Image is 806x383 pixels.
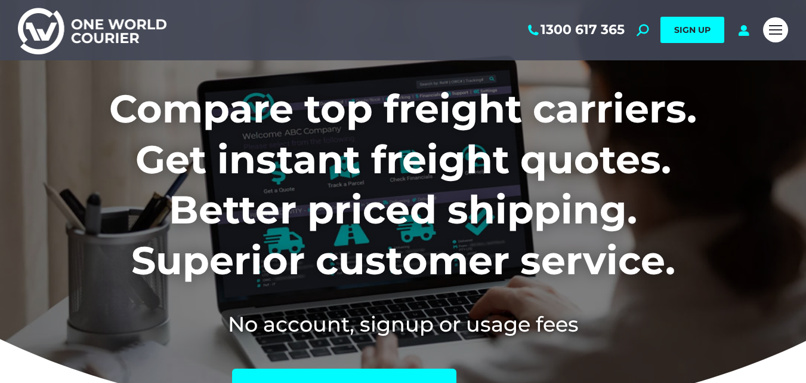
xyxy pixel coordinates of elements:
img: One World Courier [18,6,166,54]
a: Mobile menu icon [763,17,788,42]
a: SIGN UP [660,17,724,43]
h1: Compare top freight carriers. Get instant freight quotes. Better priced shipping. Superior custom... [30,84,776,286]
a: 1300 617 365 [526,22,625,38]
h2: No account, signup or usage fees [30,310,776,339]
span: SIGN UP [674,24,711,35]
